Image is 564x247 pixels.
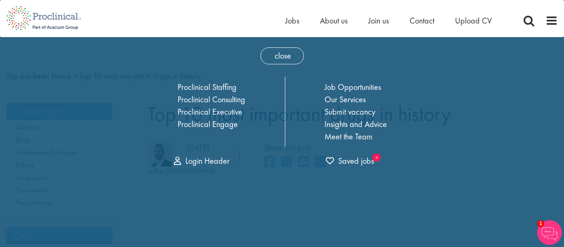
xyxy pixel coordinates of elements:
[326,155,374,166] span: Saved jobs
[178,106,242,117] a: Proclinical Executive
[455,15,492,26] a: Upload CV
[410,15,434,26] a: Contact
[261,47,304,64] span: close
[326,155,374,167] a: 0 jobs in shortlist
[537,220,562,245] img: Chatbot
[325,94,366,105] a: Our Services
[178,119,238,129] a: Proclinical Engage
[368,15,389,26] a: Join us
[325,106,375,117] a: Submit vacancy
[325,131,372,142] a: Meet the Team
[285,15,299,26] a: Jobs
[325,119,387,129] a: Insights and Advice
[320,15,348,26] a: About us
[178,94,245,105] a: Proclinical Consulting
[325,82,381,92] a: Job Opportunities
[174,155,230,166] a: Login Header
[537,220,544,227] span: 1
[372,153,381,162] sub: 0
[178,82,237,92] a: Proclinical Staffing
